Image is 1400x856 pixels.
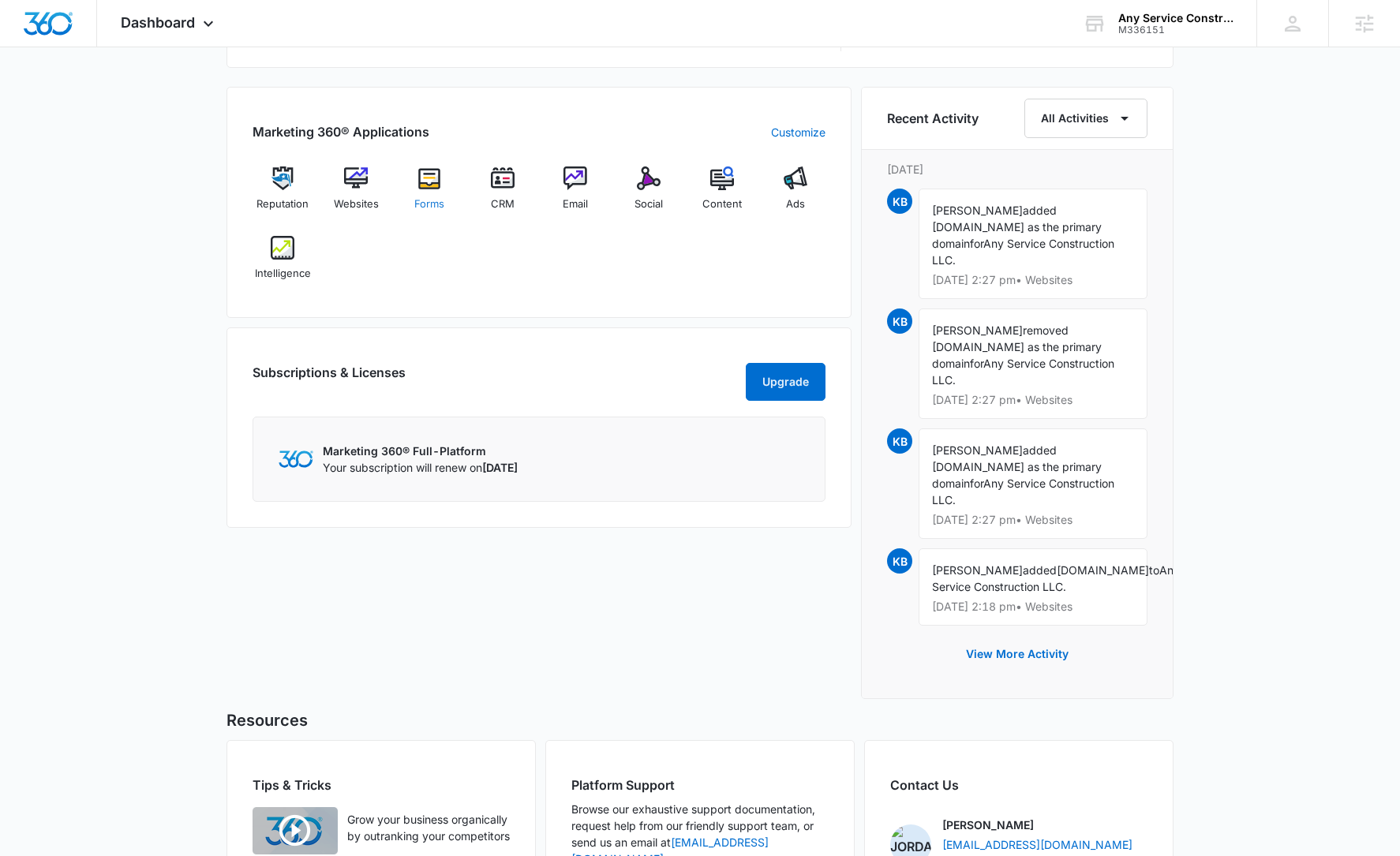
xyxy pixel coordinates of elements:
[942,817,1034,833] p: [PERSON_NAME]
[887,548,912,574] span: KB
[634,196,663,212] span: Social
[253,122,429,141] h2: Marketing 360® Applications
[255,266,311,282] span: Intelligence
[932,514,1134,525] p: [DATE] 2:27 pm • Websites
[932,275,1134,286] p: [DATE] 2:27 pm • Websites
[950,635,1084,673] button: View More Activity
[491,196,515,212] span: CRM
[323,459,518,476] p: Your subscription will renew on
[399,166,460,223] a: Forms
[323,443,518,459] p: Marketing 360® Full-Platform
[942,836,1132,853] a: [EMAIL_ADDRESS][DOMAIN_NAME]
[253,236,313,293] a: Intelligence
[1057,563,1149,577] span: [DOMAIN_NAME]
[786,196,805,212] span: Ads
[970,477,983,490] span: for
[970,237,983,250] span: for
[571,776,829,794] h2: Platform Support
[932,323,1023,337] span: [PERSON_NAME]
[932,443,1023,457] span: [PERSON_NAME]
[619,166,679,223] a: Social
[765,166,825,223] a: Ads
[253,363,406,394] h2: Subscriptions & Licenses
[932,477,1114,506] span: Any Service Construction LLC.
[932,563,1023,577] span: [PERSON_NAME]
[545,166,606,223] a: Email
[482,461,518,474] span: [DATE]
[932,357,1114,387] span: Any Service Construction LLC.
[414,196,444,212] span: Forms
[121,14,195,31] span: Dashboard
[932,601,1134,612] p: [DATE] 2:18 pm • Websites
[472,166,533,223] a: CRM
[253,807,338,854] img: Quick Overview Video
[256,196,309,212] span: Reputation
[887,308,912,334] span: KB
[887,109,979,128] h6: Recent Activity
[347,811,510,844] p: Grow your business organically by outranking your competitors
[326,166,387,223] a: Websites
[563,196,588,212] span: Email
[932,237,1114,267] span: Any Service Construction LLC.
[1024,99,1147,138] button: All Activities
[692,166,753,223] a: Content
[279,450,313,467] img: Marketing 360 Logo
[932,394,1134,406] p: [DATE] 2:27 pm • Websites
[334,196,379,212] span: Websites
[702,196,742,212] span: Content
[253,776,510,794] h2: Tips & Tricks
[932,204,1023,217] span: [PERSON_NAME]
[932,204,1102,250] span: added [DOMAIN_NAME] as the primary domain
[253,166,313,223] a: Reputation
[970,357,983,370] span: for
[932,443,1102,490] span: added [DOMAIN_NAME] as the primary domain
[226,708,1174,732] h5: Resources
[1118,24,1233,36] div: account id
[887,161,1147,178] p: [DATE]
[890,776,1147,794] h2: Contact Us
[1118,12,1233,24] div: account name
[771,124,825,140] a: Customize
[887,428,912,454] span: KB
[746,363,825,401] button: Upgrade
[1149,563,1159,577] span: to
[887,189,912,214] span: KB
[1023,563,1057,577] span: added
[932,323,1102,370] span: removed [DOMAIN_NAME] as the primary domain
